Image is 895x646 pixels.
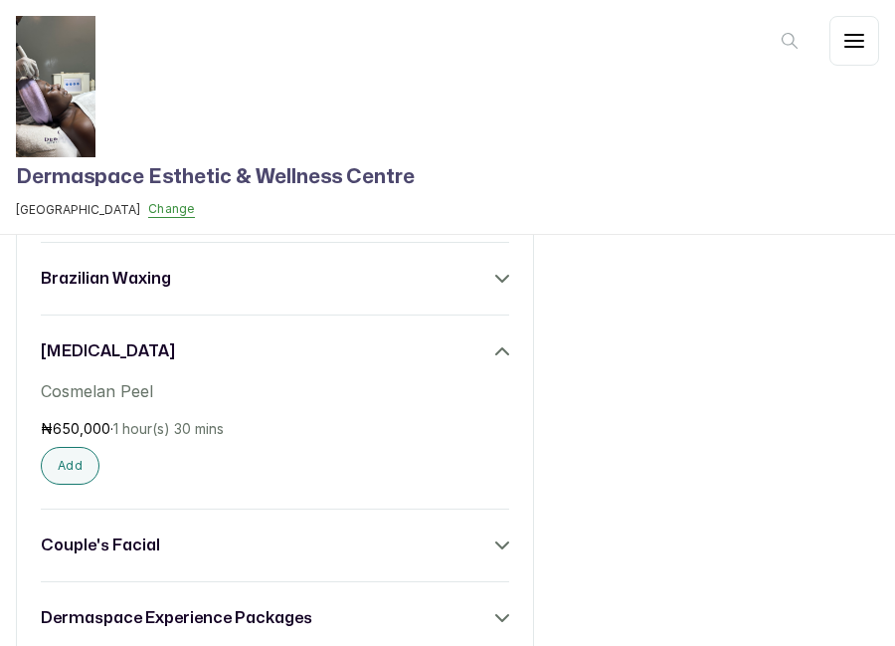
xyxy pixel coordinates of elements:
button: Add [41,447,99,485]
h3: couple's facial [41,534,160,557]
span: 1 hour(s) 30 mins [113,420,224,437]
img: business logo [16,16,95,157]
h3: [MEDICAL_DATA] [41,339,175,363]
h1: Dermaspace Esthetic & Wellness Centre [16,161,415,193]
h3: dermaspace experience packages [41,606,312,630]
button: [GEOGRAPHIC_DATA]Change [16,201,415,218]
span: 650,000 [53,420,110,437]
button: Change [148,201,195,218]
p: Cosmelan Peel [41,379,509,403]
p: ₦ · [41,419,509,439]
h3: brazilian waxing [41,267,171,291]
span: [GEOGRAPHIC_DATA] [16,202,140,218]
